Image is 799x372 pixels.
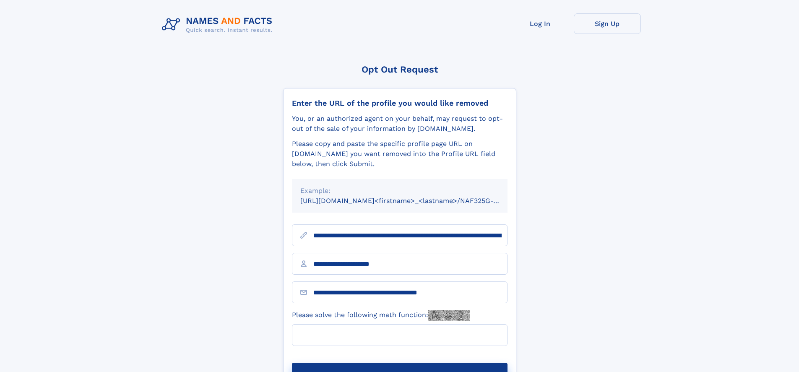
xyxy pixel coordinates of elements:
a: Log In [507,13,574,34]
div: Please copy and paste the specific profile page URL on [DOMAIN_NAME] you want removed into the Pr... [292,139,508,169]
div: You, or an authorized agent on your behalf, may request to opt-out of the sale of your informatio... [292,114,508,134]
div: Example: [300,186,499,196]
div: Enter the URL of the profile you would like removed [292,99,508,108]
small: [URL][DOMAIN_NAME]<firstname>_<lastname>/NAF325G-xxxxxxxx [300,197,523,205]
label: Please solve the following math function: [292,310,470,321]
a: Sign Up [574,13,641,34]
img: Logo Names and Facts [159,13,279,36]
div: Opt Out Request [283,64,516,75]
